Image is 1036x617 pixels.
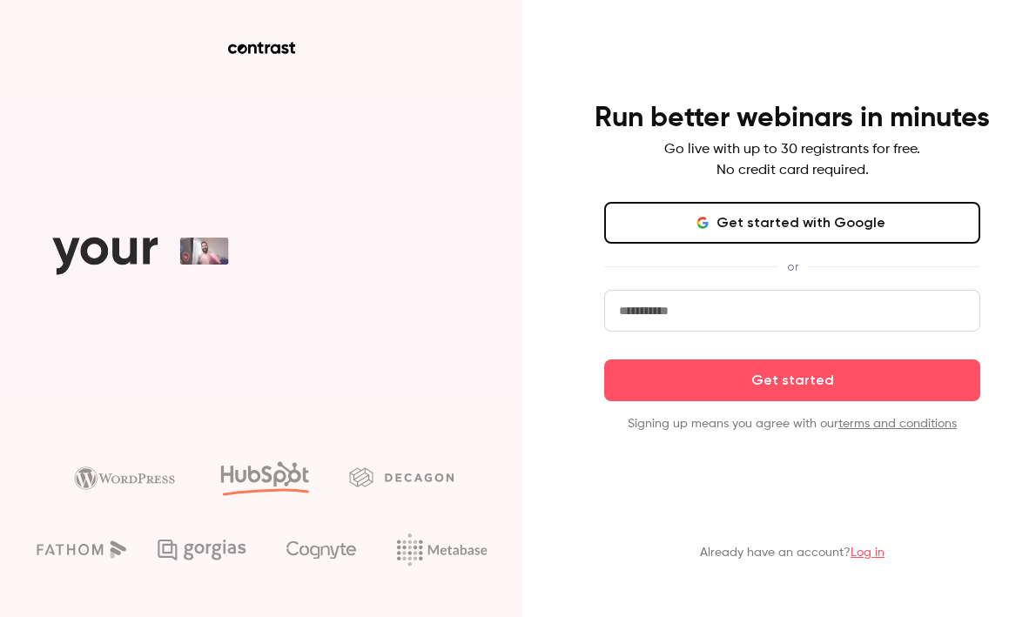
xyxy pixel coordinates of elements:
span: or [778,258,807,276]
a: Log in [851,547,885,559]
button: Get started [604,359,980,401]
img: decagon [349,467,454,486]
h4: Run better webinars in minutes [595,101,990,136]
a: terms and conditions [838,418,957,430]
p: Already have an account? [700,544,885,561]
p: Go live with up to 30 registrants for free. No credit card required. [664,139,920,181]
button: Get started with Google [604,202,980,244]
p: Signing up means you agree with our [604,415,980,433]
